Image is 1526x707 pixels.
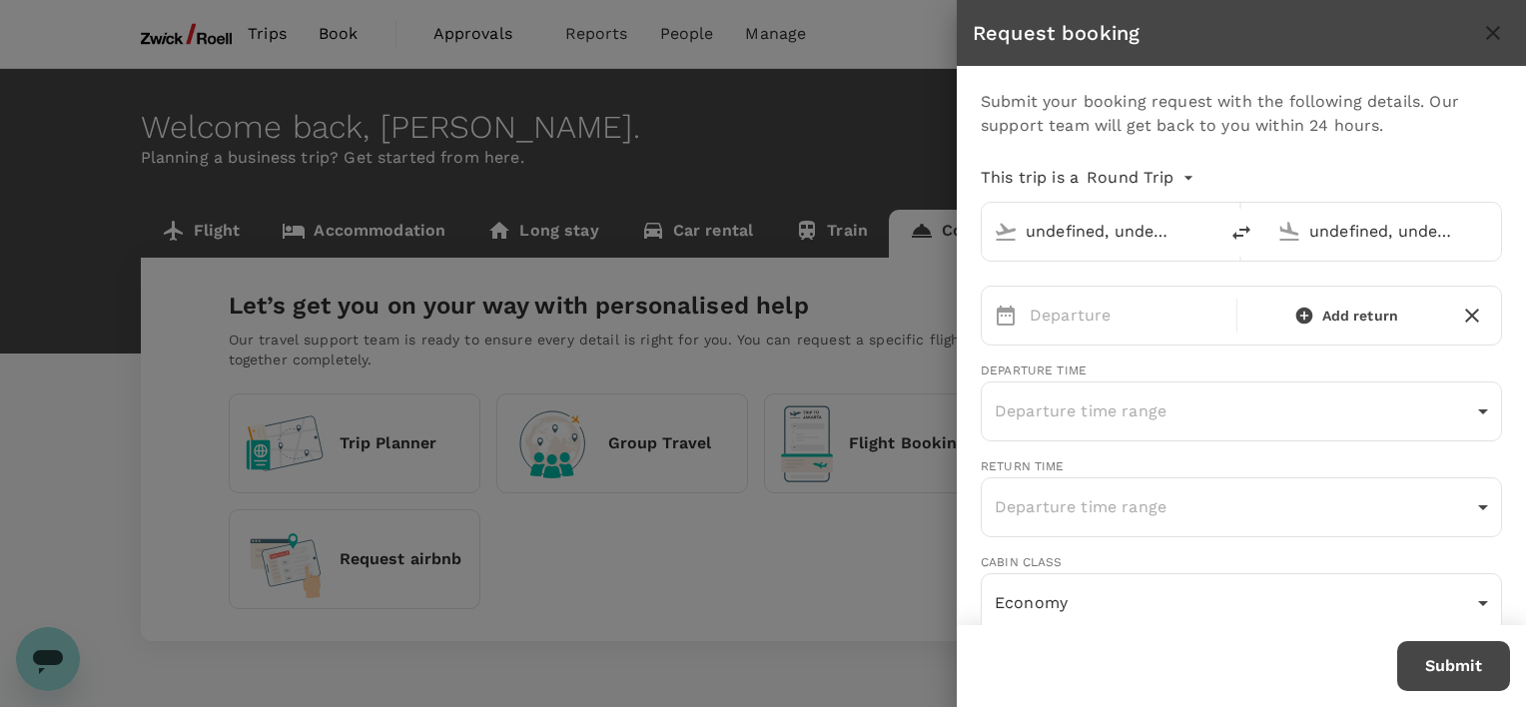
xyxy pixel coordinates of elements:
[981,385,1502,436] div: Departure time range
[981,553,1502,573] div: Cabin class
[1026,216,1175,247] input: Depart from
[1309,216,1459,247] input: Going to
[995,495,1470,519] p: Departure time range
[981,481,1502,532] div: Departure time range
[1030,304,1224,328] p: Departure
[1397,641,1510,691] button: Submit
[981,457,1502,477] div: Return time
[1217,209,1265,257] button: delete
[981,90,1502,138] p: Submit your booking request with the following details. Our support team will get back to you wit...
[981,578,1502,628] div: Economy
[981,166,1079,190] p: This trip is a
[1203,229,1207,233] button: Open
[1487,229,1491,233] button: Open
[1322,306,1399,326] span: Add return
[995,399,1470,423] p: Departure time range
[973,17,1476,49] div: Request booking
[981,361,1087,381] div: Departure time
[1476,16,1510,50] button: close
[1087,162,1198,194] div: Round Trip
